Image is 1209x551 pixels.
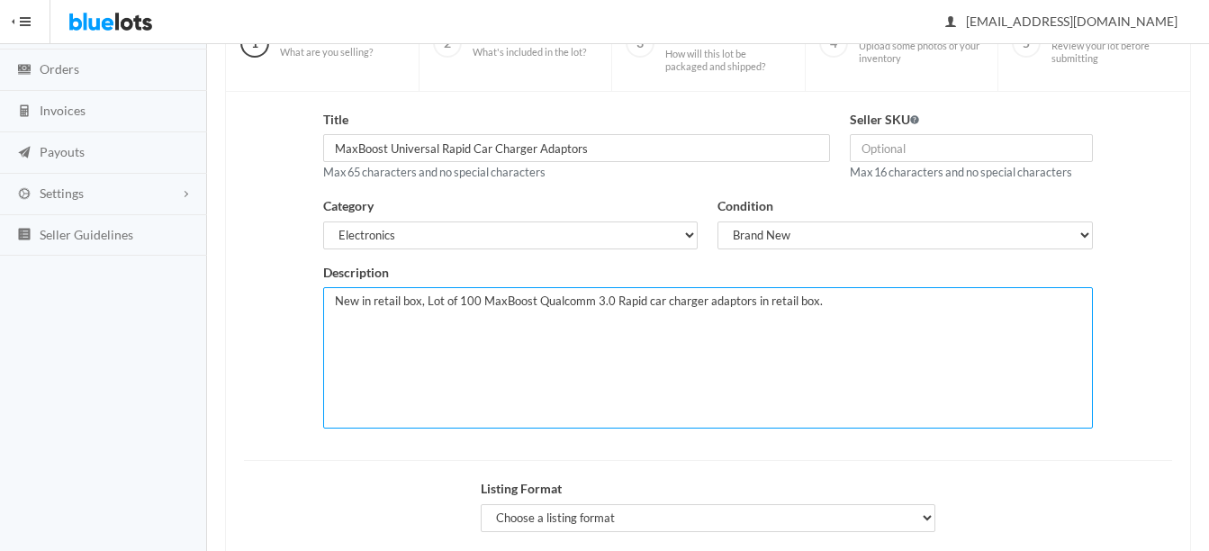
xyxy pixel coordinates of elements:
[40,144,85,159] span: Payouts
[665,48,789,72] span: How will this lot be packaged and shipped?
[946,14,1177,29] span: [EMAIL_ADDRESS][DOMAIN_NAME]
[323,196,374,217] label: Category
[280,46,373,59] span: What are you selling?
[850,110,919,131] label: Seller SKU
[323,134,830,162] input: e.g. North Face, Polarmax and More Women's Winter Apparel
[481,479,562,500] label: Listing Format
[323,110,348,131] label: Title
[717,196,773,217] label: Condition
[323,165,546,179] small: Max 65 characters and no special characters
[15,186,33,203] ion-icon: cog
[323,263,389,284] label: Description
[15,104,33,121] ion-icon: calculator
[40,61,79,77] span: Orders
[40,185,84,201] span: Settings
[859,40,983,64] span: Upload some photos of your inventory
[1051,40,1176,64] span: Review your lot before submitting
[473,46,586,59] span: What's included in the lot?
[15,145,33,162] ion-icon: paper plane
[850,134,1093,162] input: Optional
[40,103,86,118] span: Invoices
[15,227,33,244] ion-icon: list box
[40,227,133,242] span: Seller Guidelines
[15,62,33,79] ion-icon: cash
[942,14,960,32] ion-icon: person
[850,165,1072,179] small: Max 16 characters and no special characters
